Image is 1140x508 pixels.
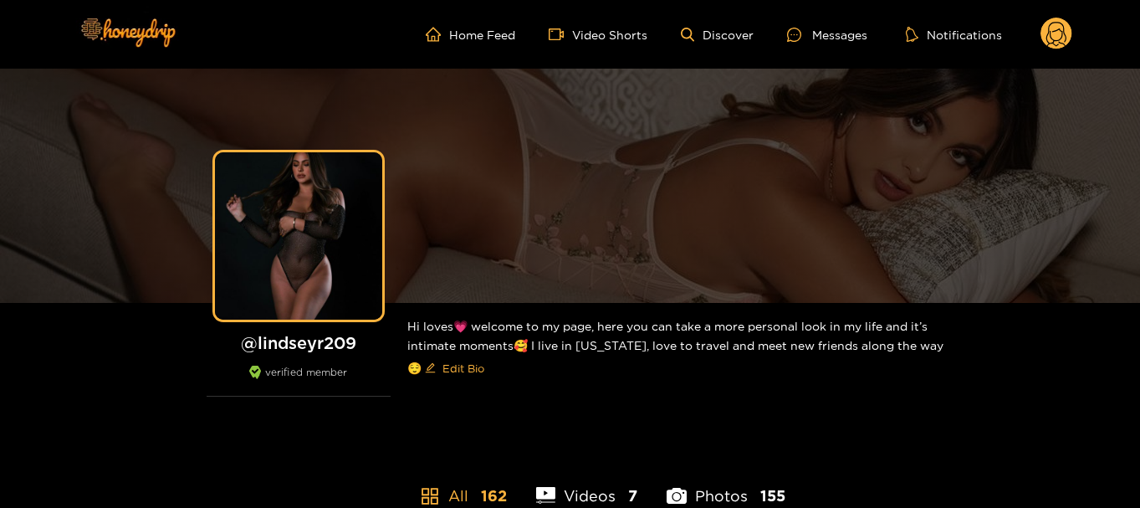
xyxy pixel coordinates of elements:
div: Hi loves💗 welcome to my page, here you can take a more personal look in my life and it’s intimate... [407,303,951,395]
a: Video Shorts [549,27,647,42]
span: Edit Bio [442,360,484,377]
button: Notifications [901,26,1007,43]
span: video-camera [549,27,572,42]
span: appstore [420,486,440,506]
span: edit [425,362,436,375]
a: Home Feed [426,27,515,42]
span: 7 [628,485,637,506]
div: Messages [787,25,867,44]
span: 155 [760,485,785,506]
button: editEdit Bio [422,355,488,382]
a: Discover [681,28,754,42]
span: home [426,27,449,42]
span: 162 [481,485,507,506]
div: verified member [207,366,391,397]
h1: @ lindseyr209 [207,332,391,353]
